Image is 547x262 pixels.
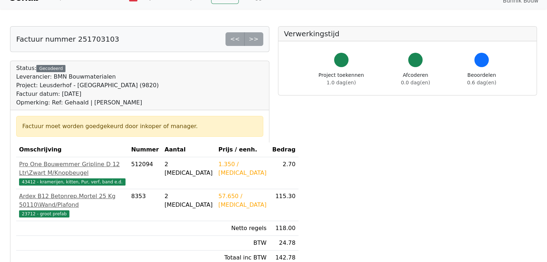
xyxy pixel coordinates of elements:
[22,122,257,131] div: Factuur moet worden goedgekeurd door inkoper of manager.
[218,192,266,209] div: 57.650 / [MEDICAL_DATA]
[19,178,126,186] span: 43412 - kramerijen, kitten, Pur, verf, band e.d.
[215,221,269,236] td: Netto regels
[467,80,496,85] span: 0.6 dag(en)
[128,189,162,221] td: 8353
[128,157,162,189] td: 512094
[36,65,65,72] div: Gecodeerd
[319,71,364,86] div: Project toekennen
[16,81,159,90] div: Project: Leusderhof - [GEOGRAPHIC_DATA] (9820)
[327,80,356,85] span: 1.0 dag(en)
[215,142,269,157] th: Prijs / eenh.
[165,192,213,209] div: 2 [MEDICAL_DATA]
[16,64,159,107] div: Status:
[16,142,128,157] th: Omschrijving
[269,236,298,251] td: 24.78
[401,71,430,86] div: Afcoderen
[19,210,69,217] span: 23712 - groot prefab
[467,71,496,86] div: Beoordelen
[19,160,126,177] div: Pro One Bouwemmer Gripline D 12 Ltr\Zwart M/Knopbeugel
[284,29,531,38] h5: Verwerkingstijd
[401,80,430,85] span: 0.0 dag(en)
[165,160,213,177] div: 2 [MEDICAL_DATA]
[19,192,126,209] div: Ardex B12 Betonrep.Mortel 25 Kg 50110\Wand/Plafond
[269,189,298,221] td: 115.30
[269,142,298,157] th: Bedrag
[218,160,266,177] div: 1.350 / [MEDICAL_DATA]
[16,35,119,43] h5: Factuur nummer 251703103
[269,221,298,236] td: 118.00
[16,90,159,98] div: Factuur datum: [DATE]
[162,142,216,157] th: Aantal
[269,157,298,189] td: 2.70
[19,192,126,218] a: Ardex B12 Betonrep.Mortel 25 Kg 50110\Wand/Plafond23712 - groot prefab
[16,98,159,107] div: Opmerking: Ref: Gehaald | [PERSON_NAME]
[16,72,159,81] div: Leverancier: BMN Bouwmaterialen
[215,236,269,251] td: BTW
[19,160,126,186] a: Pro One Bouwemmer Gripline D 12 Ltr\Zwart M/Knopbeugel43412 - kramerijen, kitten, Pur, verf, band...
[128,142,162,157] th: Nummer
